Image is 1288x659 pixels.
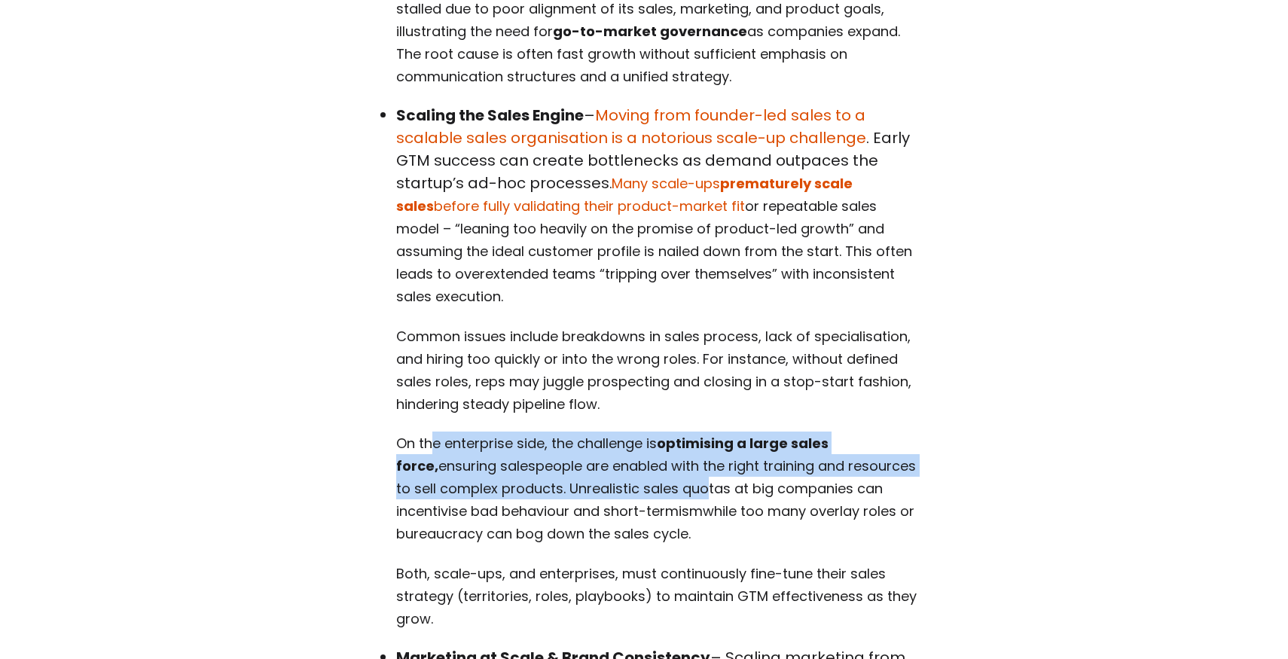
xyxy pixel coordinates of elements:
[396,564,917,628] span: Both, scale-ups, and enterprises, must continuously fine-tune their sales strategy (territories, ...
[396,22,900,86] span: as companies expand. The root cause is often fast growth without sufficient emphasis on communica...
[396,327,911,413] span: Common issues include breakdowns in sales process, lack of specialisation, and hiring too quickly...
[396,434,657,453] span: On the enterprise side, the challenge is
[396,456,916,520] span: ensuring salespeople are enabled with the right training and resources to sell complex products. ...
[597,395,600,413] span: .
[553,22,747,41] strong: go-to-market governance
[609,174,720,193] span: .
[501,287,503,306] span: .
[396,242,912,306] span: . This often leads to overextended teams “tripping over themselves” with inconsistent sales execu...
[612,174,720,193] a: Many scale-ups
[434,197,745,215] a: before fully validating their product-market fit
[396,105,866,148] a: Moving from founder-led sales to a scalable sales organisation is a notorious scale-up challenge
[396,104,919,307] p: – . Early GTM success can create bottlenecks as demand outpaces the startup’s ad-hoc processes​
[396,105,584,126] strong: Scaling the Sales Engine
[396,197,884,261] span: or repeatable sales model – “leaning too heavily on the promise of product-led growth” and assumi...
[396,172,853,216] a: prematurely scale sales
